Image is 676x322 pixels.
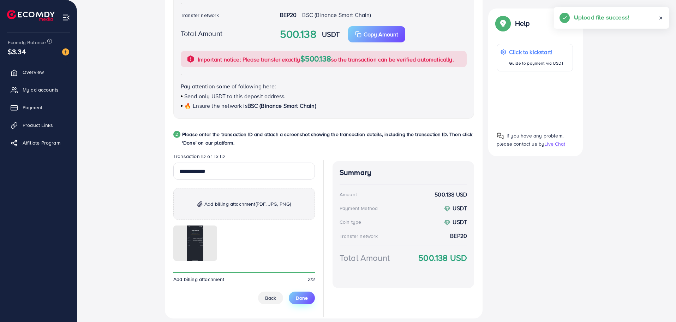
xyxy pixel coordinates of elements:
strong: USDT [453,204,467,212]
div: Coin type [340,218,361,226]
span: $500.138 [300,53,331,64]
span: (PDF, JPG, PNG) [256,200,291,207]
span: If you have any problem, please contact us by [497,132,563,147]
span: 2/2 [308,276,315,283]
div: 2 [173,131,180,138]
div: Amount [340,191,357,198]
p: Guide to payment via USDT [509,59,564,68]
p: Copy Amount [364,30,398,39]
a: Payment [5,100,72,115]
p: Important notice: Please transfer exactly so the transaction can be verified automatically. [198,54,454,64]
span: Done [296,294,308,301]
span: Add billing attachment [204,200,291,208]
strong: 500.138 USD [418,252,467,264]
strong: BEP20 [450,232,467,240]
img: image [62,48,69,55]
span: My ad accounts [23,86,59,93]
span: 🔥 Ensure the network is [184,102,247,110]
span: $3.34 [8,46,26,57]
div: Payment Method [340,205,378,212]
strong: BEP20 [280,11,297,19]
span: BSC (Binance Smart Chain) [247,102,316,110]
img: alert [186,55,195,63]
img: Popup guide [497,17,509,30]
img: img [197,201,203,207]
a: Affiliate Program [5,136,72,150]
span: Add billing attachment [173,276,225,283]
p: Help [515,19,530,28]
a: My ad accounts [5,83,72,97]
span: Affiliate Program [23,139,60,146]
button: Done [289,292,315,304]
img: coin [444,219,450,226]
p: Click to kickstart! [509,48,564,56]
strong: USDT [322,29,340,39]
span: BSC (Binance Smart Chain) [302,11,371,19]
img: img uploaded [187,226,203,261]
img: coin [444,206,450,212]
a: Overview [5,65,72,79]
p: Pay attention some of following here: [181,82,467,90]
button: Copy Amount [348,26,405,42]
p: Send only USDT to this deposit address. [181,92,467,100]
strong: USDT [453,218,467,226]
iframe: Chat [646,290,671,317]
span: Product Links [23,122,53,129]
button: Back [258,292,283,304]
div: Total Amount [340,252,390,264]
label: Total Amount [181,28,222,39]
span: Live Chat [544,140,565,147]
strong: 500.138 USD [435,191,467,199]
h5: Upload file success! [574,13,629,22]
span: Payment [23,104,42,111]
span: Back [265,294,276,301]
span: Ecomdy Balance [8,39,46,46]
legend: Transaction ID or Tx ID [173,153,315,163]
img: menu [62,13,70,22]
img: Popup guide [497,133,504,140]
img: logo [7,10,55,21]
strong: 500.138 [280,27,316,42]
label: Transfer network [181,12,219,19]
p: Please enter the transaction ID and attach a screenshot showing the transaction details, includin... [182,130,474,147]
a: Product Links [5,118,72,132]
h4: Summary [340,168,467,177]
div: Transfer network [340,233,378,240]
span: Overview [23,69,44,76]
